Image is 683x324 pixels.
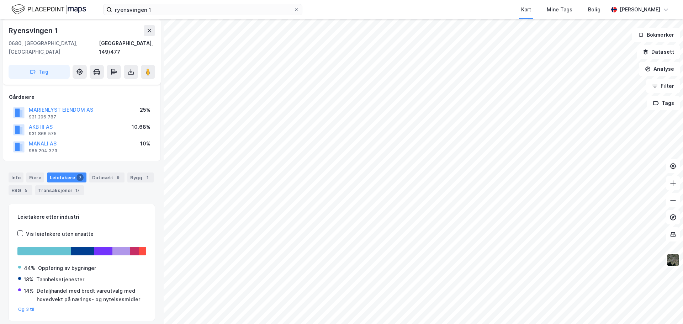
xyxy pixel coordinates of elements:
[9,39,99,56] div: 0680, [GEOGRAPHIC_DATA], [GEOGRAPHIC_DATA]
[9,185,32,195] div: ESG
[18,307,35,312] button: Og 3 til
[38,264,96,272] div: Oppføring av bygninger
[36,275,84,284] div: Tannhelsetjenester
[29,114,56,120] div: 931 296 787
[17,213,146,221] div: Leietakere etter industri
[24,287,34,295] div: 14%
[76,174,84,181] div: 7
[647,96,680,110] button: Tags
[115,174,122,181] div: 9
[521,5,531,14] div: Kart
[22,187,30,194] div: 5
[637,45,680,59] button: Datasett
[37,287,145,304] div: Detaljhandel med bredt vareutvalg med hovedvekt på nærings- og nytelsesmidler
[9,25,59,36] div: Ryensvingen 1
[99,39,155,56] div: [GEOGRAPHIC_DATA], 149/477
[29,148,57,154] div: 985 204 373
[24,264,35,272] div: 44%
[547,5,572,14] div: Mine Tags
[47,172,86,182] div: Leietakere
[140,139,150,148] div: 10%
[127,172,154,182] div: Bygg
[140,106,150,114] div: 25%
[9,172,23,182] div: Info
[11,3,86,16] img: logo.f888ab2527a4732fd821a326f86c7f29.svg
[24,275,33,284] div: 18%
[74,187,81,194] div: 17
[620,5,660,14] div: [PERSON_NAME]
[9,93,155,101] div: Gårdeiere
[639,62,680,76] button: Analyse
[647,290,683,324] iframe: Chat Widget
[29,131,57,137] div: 931 866 575
[112,4,293,15] input: Søk på adresse, matrikkel, gårdeiere, leietakere eller personer
[144,174,151,181] div: 1
[132,123,150,131] div: 10.68%
[26,230,94,238] div: Vis leietakere uten ansatte
[646,79,680,93] button: Filter
[9,65,70,79] button: Tag
[35,185,84,195] div: Transaksjoner
[588,5,600,14] div: Bolig
[666,253,680,267] img: 9k=
[632,28,680,42] button: Bokmerker
[89,172,125,182] div: Datasett
[26,172,44,182] div: Eiere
